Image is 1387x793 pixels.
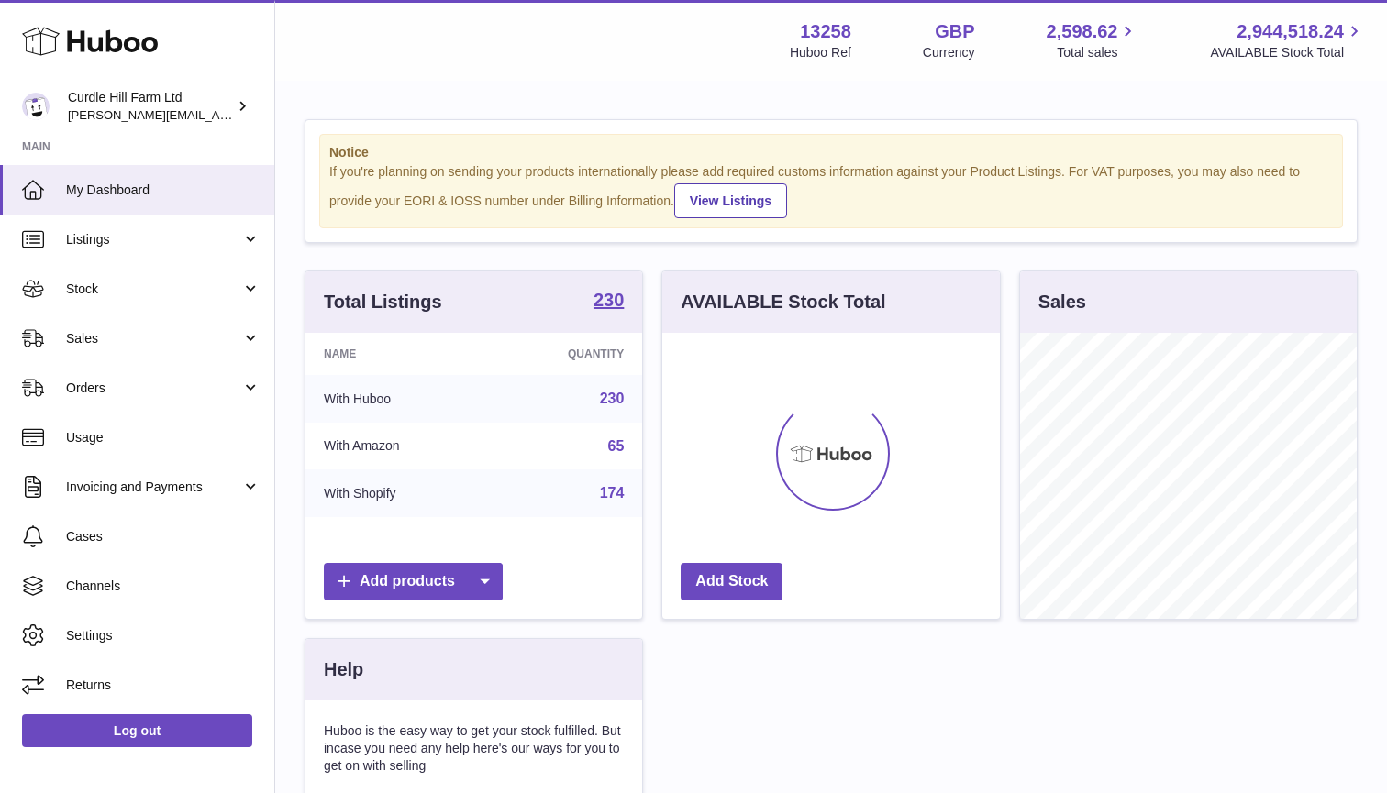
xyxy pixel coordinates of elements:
span: Invoicing and Payments [66,479,241,496]
a: 2,598.62 Total sales [1047,19,1139,61]
a: Log out [22,714,252,747]
span: My Dashboard [66,182,261,199]
span: 2,944,518.24 [1237,19,1344,44]
p: Huboo is the easy way to get your stock fulfilled. But incase you need any help here's our ways f... [324,722,624,775]
span: Sales [66,330,241,347]
span: Stock [66,281,241,298]
h3: AVAILABLE Stock Total [681,290,885,314]
strong: 13258 [800,19,851,44]
span: [PERSON_NAME][EMAIL_ADDRESS][DOMAIN_NAME] [68,107,368,122]
span: Settings [66,627,261,644]
div: Curdle Hill Farm Ltd [68,89,233,124]
td: With Amazon [305,423,490,470]
a: View Listings [674,183,787,218]
a: 2,944,518.24 AVAILABLE Stock Total [1210,19,1365,61]
span: AVAILABLE Stock Total [1210,44,1365,61]
td: With Huboo [305,375,490,423]
span: Cases [66,528,261,545]
a: 230 [594,291,624,313]
span: Listings [66,231,241,248]
span: 2,598.62 [1047,19,1118,44]
div: Huboo Ref [790,44,851,61]
th: Name [305,333,490,375]
span: Total sales [1057,44,1138,61]
h3: Sales [1038,290,1086,314]
span: Orders [66,380,241,397]
img: miranda@diddlysquatfarmshop.com [22,93,50,120]
strong: Notice [329,144,1333,161]
h3: Help [324,657,363,682]
strong: GBP [935,19,974,44]
a: 174 [600,485,625,501]
a: 65 [608,438,625,454]
span: Usage [66,429,261,446]
div: Currency [923,44,975,61]
span: Channels [66,578,261,595]
span: Returns [66,677,261,694]
td: With Shopify [305,469,490,517]
th: Quantity [490,333,642,375]
strong: 230 [594,291,624,309]
div: If you're planning on sending your products internationally please add required customs informati... [329,163,1333,218]
a: 230 [600,391,625,406]
a: Add Stock [681,563,782,600]
h3: Total Listings [324,290,442,314]
a: Add products [324,563,503,600]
